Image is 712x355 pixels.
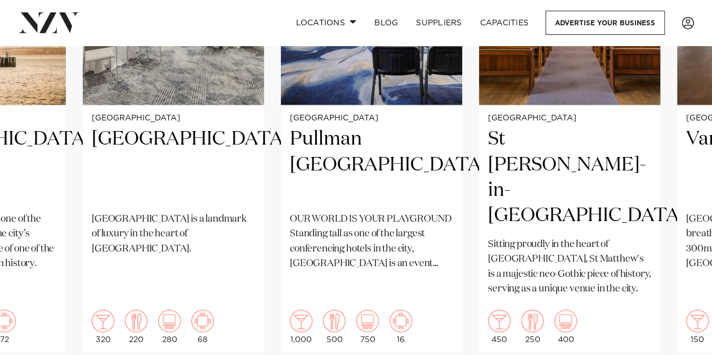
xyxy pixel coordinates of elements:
[488,237,651,296] p: Sitting proudly in the heart of [GEOGRAPHIC_DATA], St Matthew's is a majestic neo-Gothic piece of...
[488,114,651,123] small: [GEOGRAPHIC_DATA]
[323,309,346,332] img: dining.png
[290,309,312,343] div: 1,000
[18,12,79,33] img: nzv-logo.png
[521,309,544,332] img: dining.png
[286,11,365,35] a: Locations
[686,309,709,332] img: cocktail.png
[92,309,114,332] img: cocktail.png
[158,309,181,332] img: theatre.png
[356,309,379,332] img: theatre.png
[92,114,255,123] small: [GEOGRAPHIC_DATA]
[554,309,577,343] div: 400
[191,309,214,343] div: 68
[389,309,412,343] div: 16
[125,309,147,343] div: 220
[488,309,511,343] div: 450
[686,309,709,343] div: 150
[290,127,453,203] h2: Pullman [GEOGRAPHIC_DATA]
[488,127,651,228] h2: St [PERSON_NAME]-in-[GEOGRAPHIC_DATA]
[290,114,453,123] small: [GEOGRAPHIC_DATA]
[191,309,214,332] img: meeting.png
[158,309,181,343] div: 280
[554,309,577,332] img: theatre.png
[488,309,511,332] img: cocktail.png
[92,212,255,256] p: [GEOGRAPHIC_DATA] is a landmark of luxury in the heart of [GEOGRAPHIC_DATA].
[323,309,346,343] div: 500
[92,309,114,343] div: 320
[290,309,312,332] img: cocktail.png
[545,11,665,35] a: Advertise your business
[125,309,147,332] img: dining.png
[290,212,453,271] p: OUR WORLD IS YOUR PLAYGROUND Standing tall as one of the largest conferencing hotels in the city,...
[389,309,412,332] img: meeting.png
[471,11,538,35] a: Capacities
[407,11,471,35] a: SUPPLIERS
[521,309,544,343] div: 250
[365,11,407,35] a: BLOG
[92,127,255,203] h2: [GEOGRAPHIC_DATA]
[356,309,379,343] div: 750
